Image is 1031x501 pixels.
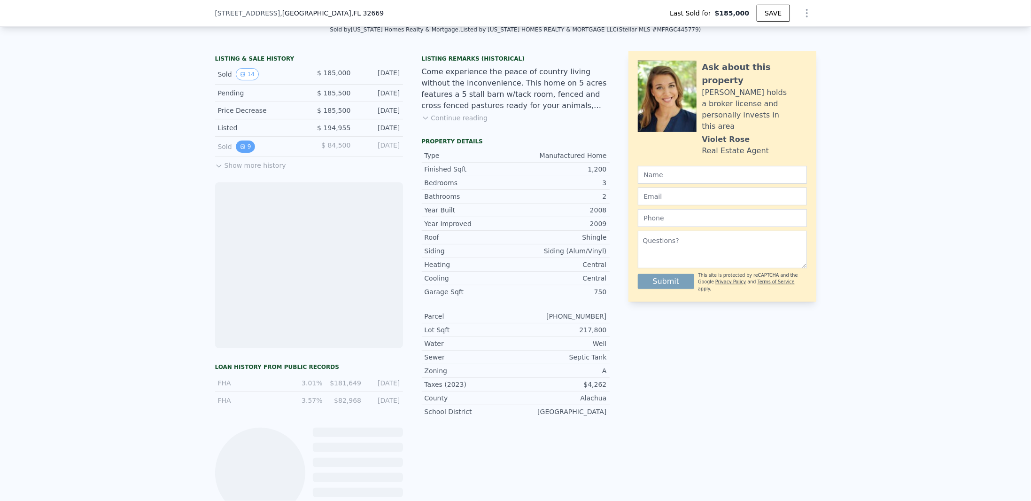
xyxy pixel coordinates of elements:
[516,192,607,201] div: 2
[218,68,302,80] div: Sold
[358,123,400,133] div: [DATE]
[715,279,746,284] a: Privacy Policy
[358,88,400,98] div: [DATE]
[757,5,790,22] button: SAVE
[702,61,807,87] div: Ask about this property
[215,55,403,64] div: LISTING & SALE HISTORY
[516,287,607,297] div: 750
[425,274,516,283] div: Cooling
[218,106,302,115] div: Price Decrease
[289,396,322,405] div: 3.57%
[702,87,807,132] div: [PERSON_NAME] holds a broker license and personally invests in this area
[236,68,259,80] button: View historical data
[218,141,302,153] div: Sold
[425,233,516,242] div: Roof
[516,164,607,174] div: 1,200
[638,209,807,227] input: Phone
[328,378,361,388] div: $181,649
[358,141,400,153] div: [DATE]
[317,69,350,77] span: $ 185,000
[758,279,795,284] a: Terms of Service
[798,4,816,23] button: Show Options
[516,233,607,242] div: Shingle
[516,407,607,416] div: [GEOGRAPHIC_DATA]
[425,246,516,256] div: Siding
[425,260,516,269] div: Heating
[425,219,516,228] div: Year Improved
[367,396,400,405] div: [DATE]
[516,246,607,256] div: Siding (Alum/Vinyl)
[422,138,610,145] div: Property details
[215,8,280,18] span: [STREET_ADDRESS]
[516,312,607,321] div: [PHONE_NUMBER]
[218,88,302,98] div: Pending
[702,145,769,157] div: Real Estate Agent
[330,26,460,33] div: Sold by [US_STATE] Homes Realty & Mortgage .
[638,274,695,289] button: Submit
[460,26,701,33] div: Listed by [US_STATE] HOMES REALTY & MORTGAGE LLC (Stellar MLS #MFRGC445779)
[351,9,384,17] span: , FL 32669
[516,260,607,269] div: Central
[367,378,400,388] div: [DATE]
[425,205,516,215] div: Year Built
[422,113,488,123] button: Continue reading
[516,205,607,215] div: 2008
[218,123,302,133] div: Listed
[425,325,516,335] div: Lot Sqft
[425,178,516,188] div: Bedrooms
[425,192,516,201] div: Bathrooms
[702,134,750,145] div: Violet Rose
[425,287,516,297] div: Garage Sqft
[516,380,607,389] div: $4,262
[516,274,607,283] div: Central
[328,396,361,405] div: $82,968
[422,55,610,63] div: Listing Remarks (Historical)
[425,407,516,416] div: School District
[425,151,516,160] div: Type
[425,339,516,348] div: Water
[236,141,256,153] button: View historical data
[516,178,607,188] div: 3
[670,8,715,18] span: Last Sold for
[280,8,384,18] span: , [GEOGRAPHIC_DATA]
[638,188,807,205] input: Email
[422,66,610,111] div: Come experience the peace of country living without the inconvenience. This home on 5 acres featu...
[698,272,806,292] div: This site is protected by reCAPTCHA and the Google and apply.
[218,396,284,405] div: FHA
[516,219,607,228] div: 2009
[516,352,607,362] div: Septic Tank
[638,166,807,184] input: Name
[358,106,400,115] div: [DATE]
[425,380,516,389] div: Taxes (2023)
[425,312,516,321] div: Parcel
[317,107,350,114] span: $ 185,500
[218,378,284,388] div: FHA
[516,151,607,160] div: Manufactured Home
[321,141,350,149] span: $ 84,500
[317,124,350,132] span: $ 194,955
[516,366,607,376] div: A
[425,366,516,376] div: Zoning
[425,393,516,403] div: County
[516,339,607,348] div: Well
[358,68,400,80] div: [DATE]
[317,89,350,97] span: $ 185,500
[215,363,403,371] div: Loan history from public records
[425,352,516,362] div: Sewer
[516,325,607,335] div: 217,800
[715,8,750,18] span: $185,000
[215,157,286,170] button: Show more history
[289,378,322,388] div: 3.01%
[425,164,516,174] div: Finished Sqft
[516,393,607,403] div: Alachua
